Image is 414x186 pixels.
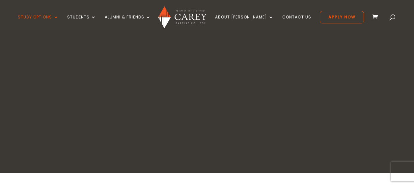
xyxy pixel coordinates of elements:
[215,15,274,30] a: About [PERSON_NAME]
[282,15,311,30] a: Contact Us
[105,15,151,30] a: Alumni & Friends
[158,6,207,28] img: Carey Baptist College
[320,11,364,23] a: Apply Now
[18,15,59,30] a: Study Options
[67,15,96,30] a: Students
